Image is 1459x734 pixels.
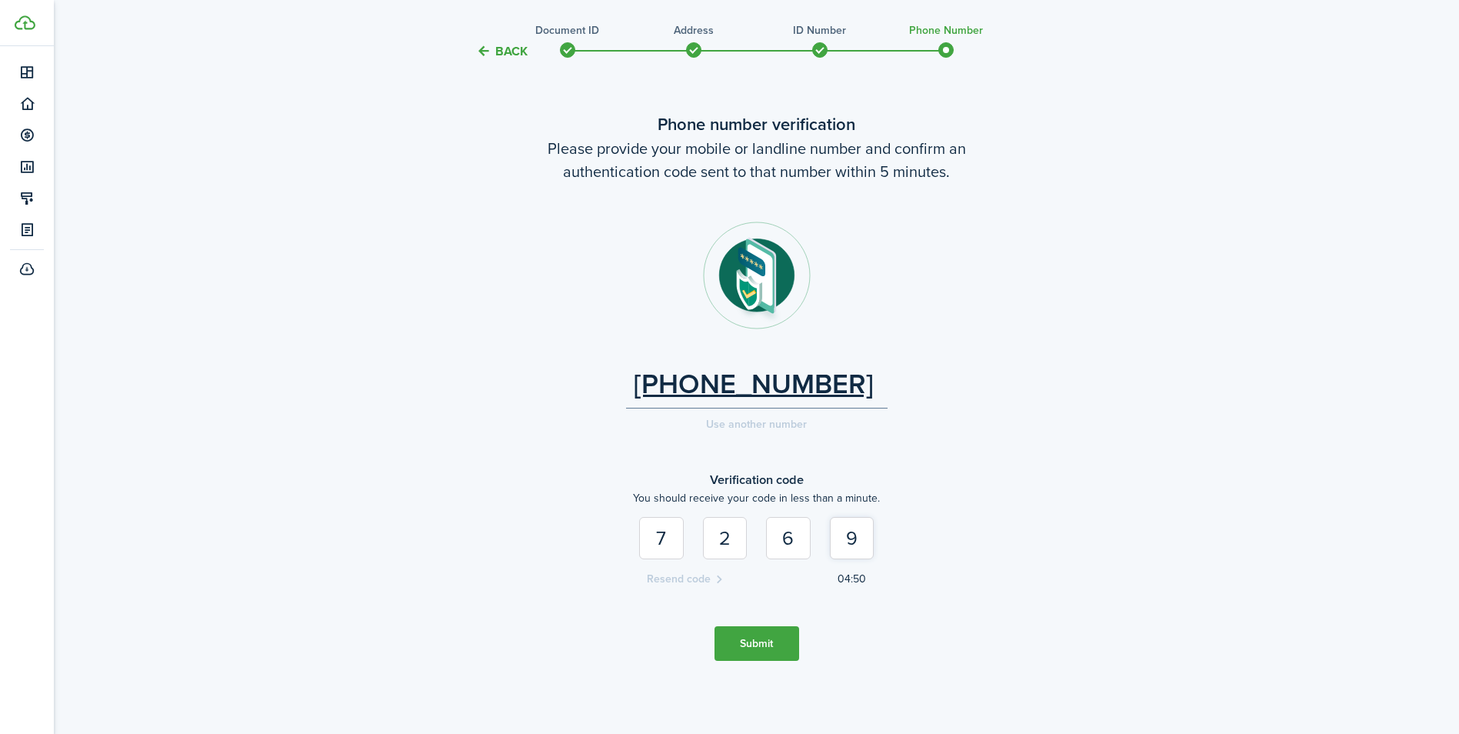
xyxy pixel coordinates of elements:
h3: Verification code [626,471,888,490]
wizard-step-header-description: Please provide your mobile or landline number and confirm an authentication code sent to that num... [434,137,1080,183]
wizard-step-header-title: Phone number verification [434,112,1080,137]
p: You should receive your code in less than a minute. [626,490,888,506]
a: [PHONE_NUMBER] [634,368,874,400]
stepper-dot-title: ID Number [793,22,846,38]
stepper-dot-title: Document ID [535,22,599,38]
button: Back [476,43,528,59]
stepper-dot-title: Phone Number [909,22,983,38]
stepper-dot-title: Address [674,22,714,38]
img: Phone nexmo step [703,222,811,329]
img: TenantCloud [15,15,35,30]
button: Submit [715,626,799,661]
div: 04:50 [838,571,866,589]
